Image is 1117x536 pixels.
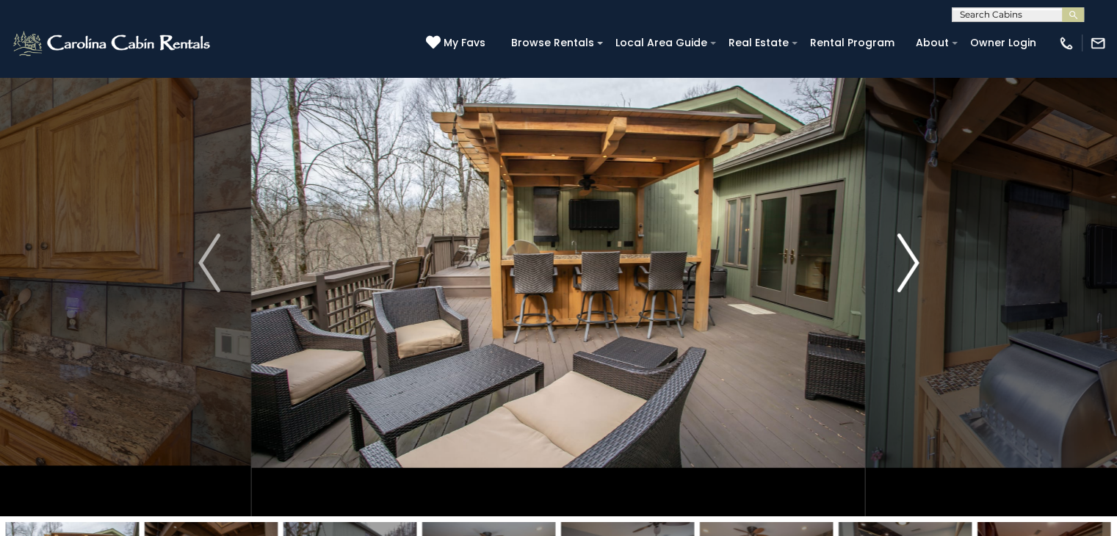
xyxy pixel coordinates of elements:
a: Local Area Guide [608,32,715,54]
a: My Favs [426,35,489,51]
img: mail-regular-white.png [1090,35,1106,51]
a: Rental Program [803,32,902,54]
button: Next [866,10,950,516]
a: About [908,32,956,54]
button: Previous [167,10,252,516]
img: arrow [897,233,919,292]
a: Browse Rentals [504,32,601,54]
a: Owner Login [963,32,1044,54]
img: phone-regular-white.png [1058,35,1074,51]
img: White-1-2.png [11,29,214,58]
a: Real Estate [721,32,796,54]
span: My Favs [444,35,485,51]
img: arrow [198,233,220,292]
